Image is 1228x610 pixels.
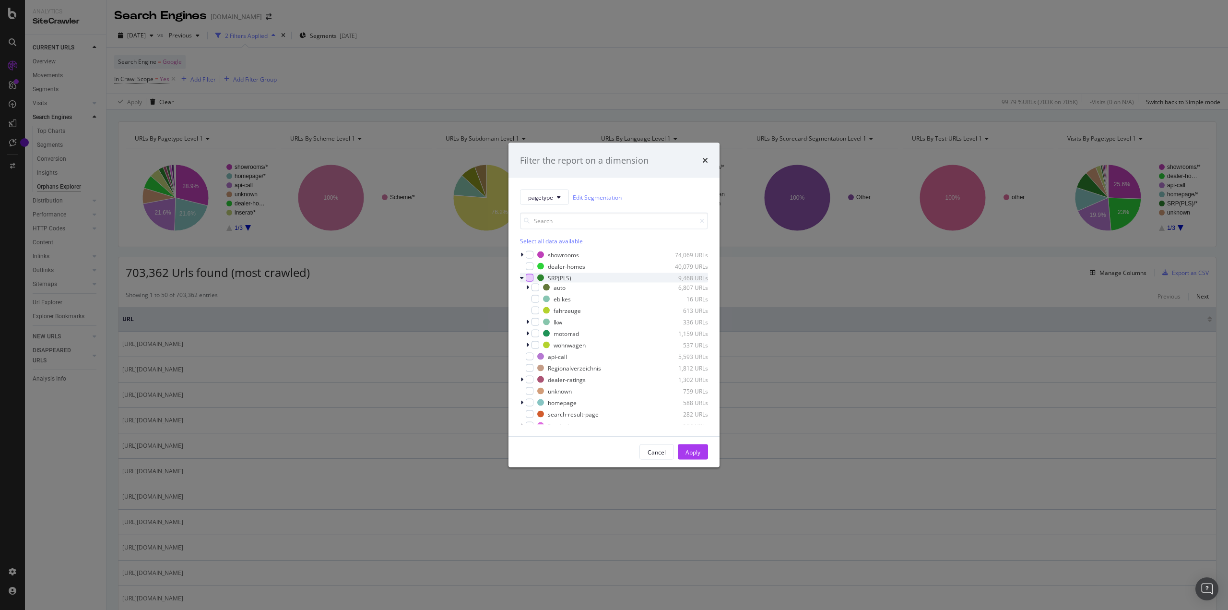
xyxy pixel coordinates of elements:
[702,154,708,167] div: times
[661,352,708,360] div: 5,593 URLs
[528,193,553,201] span: pagetype
[548,387,572,395] div: unknown
[661,387,708,395] div: 759 URLs
[520,154,649,167] div: Filter the report on a dimension
[554,341,586,349] div: wohnwagen
[661,306,708,314] div: 613 URLs
[520,190,569,205] button: pagetype
[661,329,708,337] div: 1,159 URLs
[554,283,566,291] div: auto
[548,262,585,270] div: dealer-homes
[661,375,708,383] div: 1,302 URLs
[548,375,586,383] div: dealer-ratings
[554,318,562,326] div: lkw
[639,444,674,460] button: Cancel
[554,306,581,314] div: fahrzeuge
[520,213,708,229] input: Search
[520,237,708,245] div: Select all data available
[548,364,601,372] div: Regionalverzeichnis
[573,192,622,202] a: Edit Segmentation
[648,448,666,456] div: Cancel
[661,283,708,291] div: 6,807 URLs
[661,262,708,270] div: 40,079 URLs
[661,398,708,407] div: 588 URLs
[554,295,571,303] div: ebikes
[508,143,720,467] div: modal
[548,410,599,418] div: search-result-page
[548,274,571,282] div: SRP(PLS)
[661,410,708,418] div: 282 URLs
[1195,577,1218,600] div: Open Intercom Messenger
[548,352,567,360] div: api-call
[661,251,708,259] div: 74,069 URLs
[548,251,579,259] div: showrooms
[661,295,708,303] div: 16 URLs
[661,421,708,430] div: 104 URLs
[678,444,708,460] button: Apply
[661,364,708,372] div: 1,812 URLs
[685,448,700,456] div: Apply
[548,421,572,430] div: Cardonis
[661,274,708,282] div: 9,468 URLs
[661,318,708,326] div: 336 URLs
[548,398,577,407] div: homepage
[661,341,708,349] div: 537 URLs
[554,329,579,337] div: motorrad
